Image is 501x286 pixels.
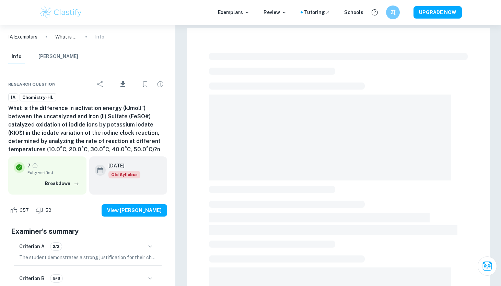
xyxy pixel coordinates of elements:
[138,77,152,91] div: Bookmark
[38,49,78,64] button: [PERSON_NAME]
[8,81,56,87] span: Research question
[8,33,37,41] a: IA Exemplars
[34,205,55,216] div: Dislike
[42,207,55,214] span: 53
[344,9,363,16] a: Schools
[8,205,33,216] div: Like
[93,77,107,91] div: Share
[264,9,287,16] p: Review
[153,77,167,91] div: Report issue
[8,93,18,102] a: IA
[95,33,104,41] p: Info
[27,162,31,169] p: 7
[386,5,400,19] button: Z[
[32,163,38,169] a: Grade fully verified
[9,94,18,101] span: IA
[43,178,81,189] button: Breakdown
[8,104,167,154] h6: What is the difference in activation energy (kJmol!") between the uncatalyzed and Iron (II) Sulfa...
[304,9,330,16] a: Tutoring
[413,6,462,19] button: UPGRADE NOW
[102,204,167,217] button: View [PERSON_NAME]
[369,7,381,18] button: Help and Feedback
[108,171,140,178] span: Old Syllabus
[389,9,397,16] h6: Z[
[19,254,156,261] p: The student demonstrates a strong justification for their choice of topic, highlighting their int...
[20,93,56,102] a: Chemistry-HL
[50,275,62,282] span: 5/6
[478,256,497,276] button: Ask Clai
[108,171,140,178] div: Starting from the May 2025 session, the Chemistry IA requirements have changed. It's OK to refer ...
[108,162,135,169] h6: [DATE]
[11,226,164,236] h5: Examiner's summary
[19,275,45,282] h6: Criterion B
[55,33,77,41] p: What is the difference in activation energy (kJmol!") between the uncatalyzed and Iron (II) Sulfa...
[39,5,83,19] img: Clastify logo
[16,207,33,214] span: 657
[50,243,62,250] span: 2/2
[27,169,81,176] span: Fully verified
[20,94,56,101] span: Chemistry-HL
[8,49,25,64] button: Info
[19,243,45,250] h6: Criterion A
[108,75,137,93] div: Download
[218,9,250,16] p: Exemplars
